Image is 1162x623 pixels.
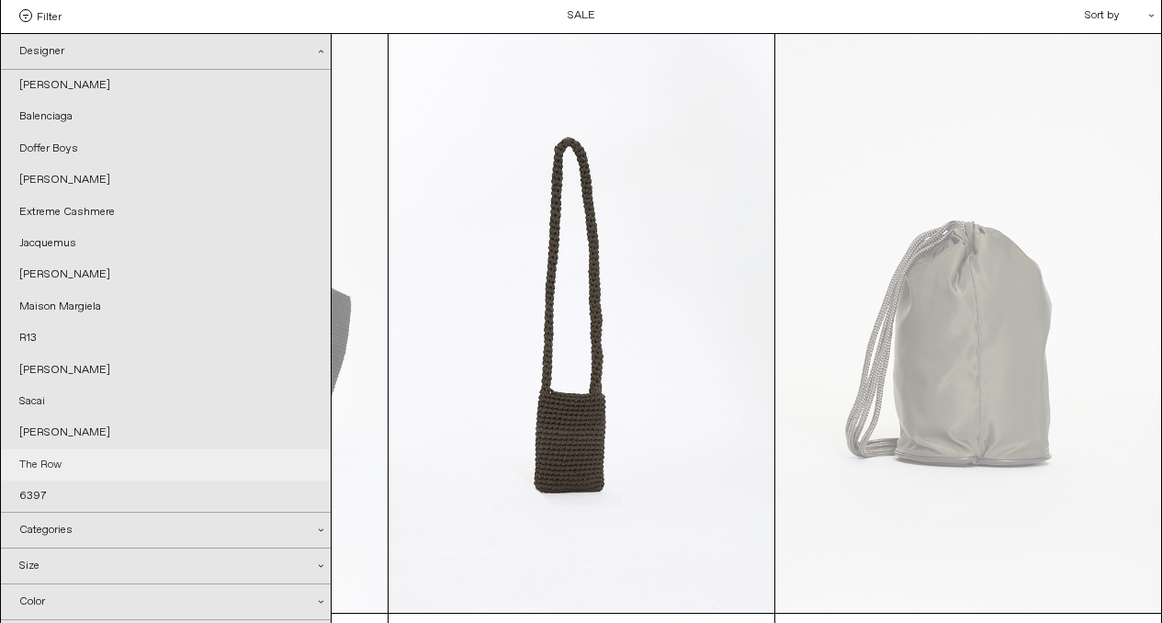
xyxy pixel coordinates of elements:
a: R13 [1,323,331,354]
a: [PERSON_NAME] [1,417,331,448]
a: [PERSON_NAME] [1,70,331,101]
a: [PERSON_NAME] [1,355,331,386]
a: Doffer Boys [1,133,331,164]
a: Sacai [1,386,331,417]
a: [PERSON_NAME] [1,164,331,196]
a: The Row [1,449,331,481]
span: Filter [37,9,62,22]
a: Extreme Cashmere [1,197,331,228]
a: [PERSON_NAME] [1,259,331,290]
a: Balenciaga [1,101,331,132]
div: Categories [1,513,331,548]
a: Maison Margiela [1,291,331,323]
img: Sacai Kinchaku Nylon Bag [775,34,1161,613]
div: Color [1,584,331,619]
div: Size [1,549,331,583]
img: Lauren Manoogian Crochet Pouch [389,34,774,613]
div: Designer [1,34,331,70]
a: 6397 [1,481,331,512]
a: Jacquemus [1,228,331,259]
